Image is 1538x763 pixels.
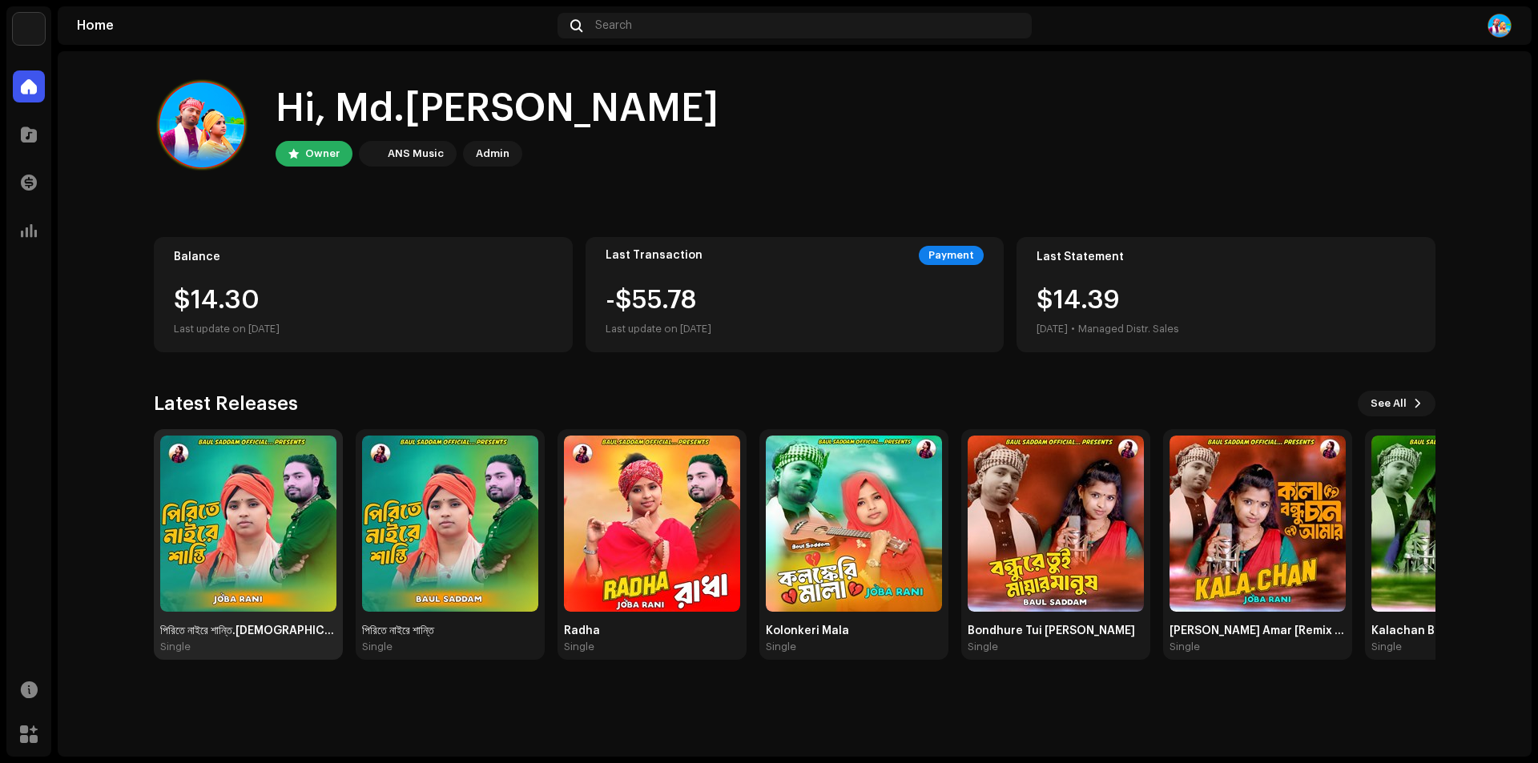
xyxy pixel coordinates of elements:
[1071,319,1075,339] div: •
[968,641,998,653] div: Single
[77,19,551,32] div: Home
[1358,391,1435,416] button: See All
[476,144,509,163] div: Admin
[362,624,538,637] div: পিরিতে নাইরে শান্তি
[1037,251,1415,263] div: Last Statement
[766,641,796,653] div: Single
[1371,388,1407,420] span: See All
[1170,624,1346,637] div: [PERSON_NAME] Amar [Remix Version]
[174,319,553,339] div: Last update on [DATE]
[305,144,340,163] div: Owner
[968,436,1144,612] img: 670e156e-29a1-4890-958b-fdf5f99efba7
[1170,436,1346,612] img: 74195cb8-e828-40a3-8b78-b0aeb0f043c8
[564,641,594,653] div: Single
[595,19,632,32] span: Search
[1371,641,1402,653] div: Single
[919,246,984,265] div: Payment
[766,436,942,612] img: ba34f485-7fd7-4d94-8721-7d6de755403f
[1170,641,1200,653] div: Single
[174,251,553,263] div: Balance
[606,319,711,339] div: Last update on [DATE]
[13,13,45,45] img: bb356b9b-6e90-403f-adc8-c282c7c2e227
[276,83,719,135] div: Hi, Md.[PERSON_NAME]
[564,436,740,612] img: 52ca9507-50c9-4138-b3d5-9af4fdd33aea
[154,391,298,416] h3: Latest Releases
[388,144,444,163] div: ANS Music
[362,436,538,612] img: 47cba9b9-b808-46c5-8775-42bc183ae6f6
[606,249,703,262] div: Last Transaction
[362,144,381,163] img: bb356b9b-6e90-403f-adc8-c282c7c2e227
[564,624,740,637] div: Radha
[160,624,336,637] div: পিরিতে নাইরে শান্তি.[DEMOGRAPHIC_DATA] Version
[160,436,336,612] img: fb847568-c5d8-47cb-9d2b-0d44a4de2cc5
[766,624,942,637] div: Kolonkeri Mala
[1078,319,1179,339] div: Managed Distr. Sales
[160,641,191,653] div: Single
[968,624,1144,637] div: Bondhure Tui [PERSON_NAME]
[154,77,250,173] img: 2ec38b53-635b-4fae-a0ee-5cd9029c1f0a
[1017,237,1435,352] re-o-card-value: Last Statement
[1487,13,1512,38] img: 2ec38b53-635b-4fae-a0ee-5cd9029c1f0a
[1037,319,1068,339] div: [DATE]
[154,237,573,352] re-o-card-value: Balance
[362,641,393,653] div: Single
